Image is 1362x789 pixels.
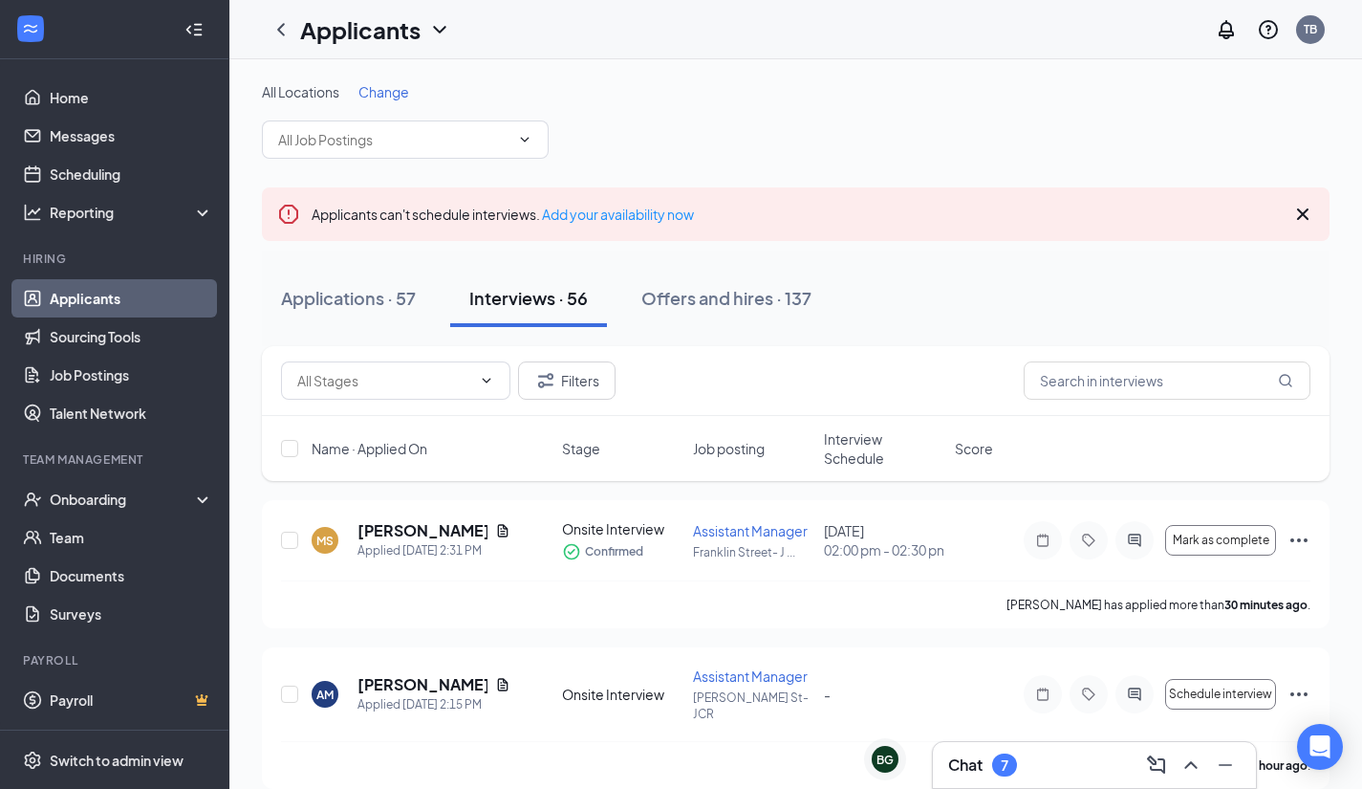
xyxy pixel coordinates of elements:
[1287,529,1310,552] svg: Ellipses
[50,279,213,318] a: Applicants
[50,518,213,557] a: Team
[1123,687,1146,702] svg: ActiveChat
[824,686,831,703] span: -
[562,542,581,561] svg: CheckmarkCircle
[50,595,213,633] a: Surveys
[1024,362,1310,400] input: Search in interviews
[517,132,532,147] svg: ChevronDown
[1077,533,1100,548] svg: Tag
[50,318,213,356] a: Sourcing Tools
[428,18,451,41] svg: ChevronDown
[316,533,334,549] div: MS
[876,752,894,768] div: BG
[357,695,510,714] div: Applied [DATE] 2:15 PM
[1297,724,1343,770] div: Open Intercom Messenger
[316,687,334,703] div: AM
[1077,687,1100,702] svg: Tag
[50,117,213,155] a: Messages
[358,83,409,100] span: Change
[1291,203,1314,226] svg: Cross
[50,155,213,193] a: Scheduling
[1214,754,1237,777] svg: Minimize
[495,677,510,692] svg: Document
[50,751,184,770] div: Switch to admin view
[21,19,40,38] svg: WorkstreamLogo
[562,519,681,538] div: Onsite Interview
[297,370,471,391] input: All Stages
[542,206,694,223] a: Add your availability now
[824,429,943,468] span: Interview Schedule
[1001,757,1008,774] div: 7
[1145,754,1168,777] svg: ComposeMessage
[50,394,213,432] a: Talent Network
[357,520,487,541] h5: [PERSON_NAME]
[1287,683,1310,706] svg: Ellipses
[693,439,765,458] span: Job posting
[281,286,416,310] div: Applications · 57
[534,369,557,392] svg: Filter
[23,251,209,267] div: Hiring
[23,490,42,509] svg: UserCheck
[312,439,427,458] span: Name · Applied On
[1179,754,1202,777] svg: ChevronUp
[495,523,510,538] svg: Document
[1031,687,1054,702] svg: Note
[184,20,204,39] svg: Collapse
[270,18,292,41] svg: ChevronLeft
[1165,679,1276,710] button: Schedule interview
[23,451,209,468] div: Team Management
[1210,750,1241,780] button: Minimize
[50,78,213,117] a: Home
[693,668,808,685] span: Assistant Manager
[1304,21,1317,37] div: TB
[262,83,339,100] span: All Locations
[469,286,588,310] div: Interviews · 56
[1169,688,1272,701] span: Schedule interview
[50,356,213,394] a: Job Postings
[1278,373,1293,388] svg: MagnifyingGlass
[955,439,993,458] span: Score
[50,490,197,509] div: Onboarding
[357,541,510,560] div: Applied [DATE] 2:31 PM
[479,373,494,388] svg: ChevronDown
[948,755,983,776] h3: Chat
[312,206,694,223] span: Applicants can't schedule interviews.
[1165,525,1276,556] button: Mark as complete
[641,286,811,310] div: Offers and hires · 137
[693,544,812,560] p: Franklin Street- J ...
[1224,598,1308,612] b: 30 minutes ago
[1176,750,1206,780] button: ChevronUp
[23,203,42,222] svg: Analysis
[824,540,943,559] span: 02:00 pm - 02:30 pm
[357,674,487,695] h5: [PERSON_NAME]
[1006,597,1310,613] p: [PERSON_NAME] has applied more than .
[1031,533,1054,548] svg: Note
[50,557,213,595] a: Documents
[23,652,209,668] div: Payroll
[824,521,943,559] div: [DATE]
[518,362,616,400] button: Filter Filters
[693,690,812,722] p: [PERSON_NAME] St-JCR
[1215,18,1238,41] svg: Notifications
[562,439,600,458] span: Stage
[23,751,42,770] svg: Settings
[300,13,421,46] h1: Applicants
[693,522,808,539] span: Assistant Manager
[1123,533,1146,548] svg: ActiveChat
[562,685,681,704] div: Onsite Interview
[1173,534,1269,547] span: Mark as complete
[585,542,643,561] span: Confirmed
[1141,750,1172,780] button: ComposeMessage
[1243,758,1308,773] b: an hour ago
[1257,18,1280,41] svg: QuestionInfo
[50,681,213,719] a: PayrollCrown
[277,203,300,226] svg: Error
[278,129,509,150] input: All Job Postings
[50,203,214,222] div: Reporting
